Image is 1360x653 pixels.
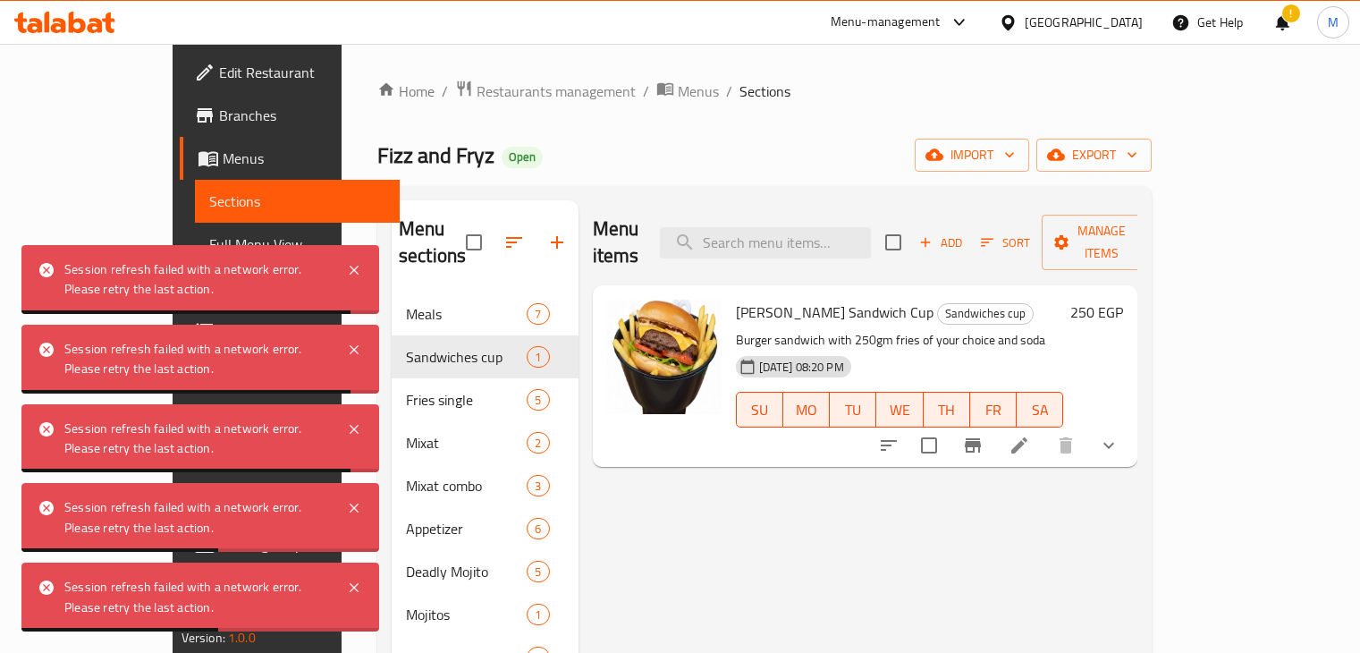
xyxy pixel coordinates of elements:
div: Sandwiches cup [937,303,1034,325]
span: Manage items [1056,220,1147,265]
button: export [1036,139,1152,172]
span: Fries single [406,389,527,411]
span: Sections [209,191,385,212]
button: show more [1087,424,1130,467]
span: Select section [874,224,912,261]
button: Add [912,229,969,257]
li: / [726,81,732,102]
div: Fries single5 [392,378,579,421]
a: Promotions [180,394,400,437]
div: items [527,389,549,411]
span: 7 [528,306,548,323]
span: Full Menu View [209,233,385,255]
span: Mojitos [406,604,527,625]
button: sort-choices [867,424,910,467]
span: 3 [528,478,548,495]
button: Sort [976,229,1035,257]
span: Mixat [406,432,527,454]
button: SU [736,392,783,428]
span: Choice Groups [219,319,385,341]
div: Session refresh failed with a network error. Please retry the last action. [64,339,329,379]
button: FR [970,392,1017,428]
a: Edit Restaurant [180,51,400,94]
span: Meals [406,303,527,325]
h6: 250 EGP [1070,300,1123,325]
span: 5 [528,564,548,581]
span: Select all sections [455,224,493,261]
span: [PERSON_NAME] Sandwich Cup [736,299,933,326]
span: 5 [528,392,548,409]
span: Select to update [910,427,948,464]
span: FR [977,397,1009,423]
img: Mr Fryz Sandwich Cup [607,300,722,414]
div: Appetizer6 [392,507,579,550]
div: items [527,604,549,625]
button: MO [783,392,830,428]
h2: Menu sections [399,216,466,269]
div: Mixat combo3 [392,464,579,507]
span: Open [502,149,543,165]
span: 1 [528,606,548,623]
span: Mixat combo [406,475,527,496]
button: Manage items [1042,215,1161,270]
span: 1.0.0 [228,626,256,649]
div: Menu-management [831,12,941,33]
button: TU [830,392,876,428]
div: Session refresh failed with a network error. Please retry the last action. [64,419,329,459]
button: import [915,139,1029,172]
span: Coverage Report [219,534,385,555]
div: items [527,346,549,368]
button: Branch-specific-item [951,424,994,467]
a: Home [377,81,435,102]
div: items [527,303,549,325]
span: export [1051,144,1137,166]
div: [GEOGRAPHIC_DATA] [1025,13,1143,32]
span: 2 [528,435,548,452]
span: Sandwiches cup [938,303,1033,324]
span: M [1328,13,1339,32]
span: TU [837,397,869,423]
p: Burger sandwich with 250gm fries of your choice and soda [736,329,1064,352]
span: SA [1024,397,1056,423]
div: Session refresh failed with a network error. Please retry the last action. [64,577,329,617]
li: / [442,81,448,102]
div: items [527,561,549,582]
span: Version: [182,626,225,649]
a: Sections [195,180,400,223]
span: Add [917,233,965,253]
li: / [643,81,649,102]
span: Sort items [969,229,1042,257]
span: [DATE] 08:20 PM [752,359,851,376]
a: Upsell [180,480,400,523]
div: Open [502,147,543,168]
button: SA [1017,392,1063,428]
span: Sections [739,81,790,102]
button: delete [1044,424,1087,467]
nav: breadcrumb [377,80,1152,103]
span: Sort [981,233,1030,253]
span: MO [790,397,823,423]
span: TH [931,397,963,423]
span: Menus [678,81,719,102]
a: Branches [180,94,400,137]
div: Mixat2 [392,421,579,464]
span: Deadly Mojito [406,561,527,582]
span: import [929,144,1015,166]
span: Menus [223,148,385,169]
div: Mojitos1 [392,593,579,636]
button: WE [876,392,923,428]
span: Appetizer [406,518,527,539]
div: Deadly Mojito5 [392,550,579,593]
div: Meals7 [392,293,579,335]
div: Sandwiches cup1 [392,335,579,378]
div: items [527,432,549,454]
div: items [527,518,549,539]
a: Menus [656,80,719,103]
span: Restaurants management [477,81,636,102]
span: Sandwiches cup [406,346,527,368]
span: WE [883,397,916,423]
